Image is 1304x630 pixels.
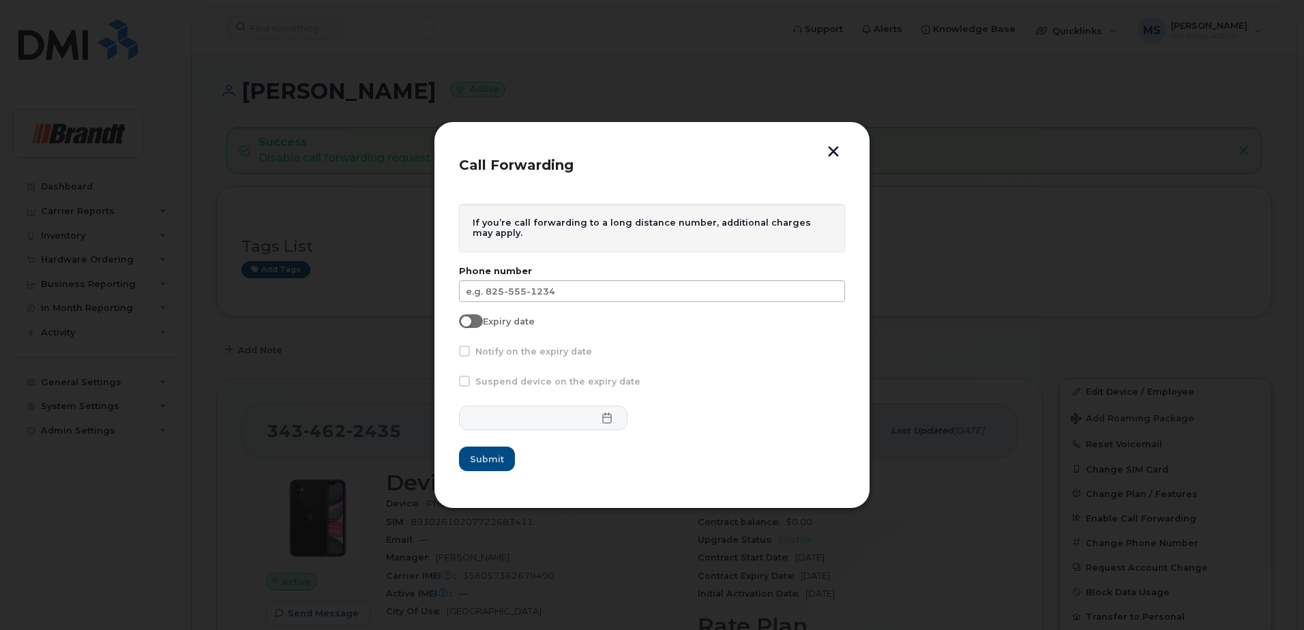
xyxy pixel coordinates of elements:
[459,266,845,276] label: Phone number
[459,280,845,302] input: e.g. 825-555-1234
[459,314,470,325] input: Expiry date
[459,447,515,471] button: Submit
[459,157,574,173] span: Call Forwarding
[470,453,504,466] span: Submit
[459,204,845,252] div: If you’re call forwarding to a long distance number, additional charges may apply.
[483,316,535,327] span: Expiry date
